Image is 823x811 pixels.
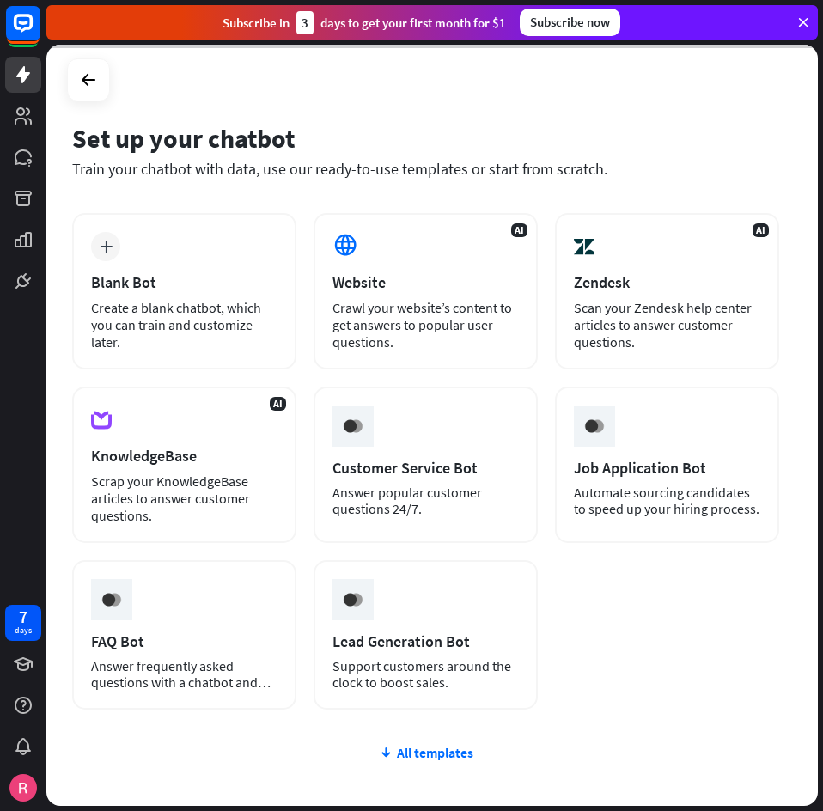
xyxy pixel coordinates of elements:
[223,11,506,34] div: Subscribe in days to get your first month for $1
[296,11,314,34] div: 3
[15,625,32,637] div: days
[520,9,620,36] div: Subscribe now
[19,609,27,625] div: 7
[5,605,41,641] a: 7 days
